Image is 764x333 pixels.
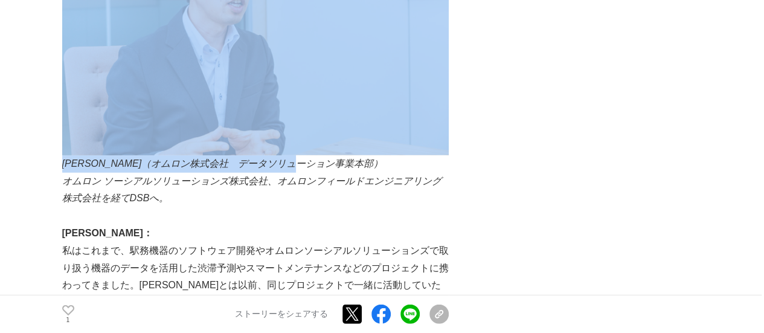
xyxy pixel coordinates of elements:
p: 私はこれまで、駅務機器のソフトウェア開発やオムロンソーシアルソリューションズで取り扱う機器のデータを活用した渋滞予測やスマートメンテナンスなどのプロジェクトに携わってきました。[PERSON_N... [62,242,449,312]
strong: [PERSON_NAME]： [62,228,153,238]
p: 1 [62,317,74,323]
p: ストーリーをシェアする [235,309,328,320]
em: オムロン ソーシアルソリューションズ株式会社、オムロンフィールドエンジニアリング株式会社を経てDSBへ。 [62,176,441,204]
em: [PERSON_NAME]（オムロン株式会社 データソリューション事業本部） [62,158,384,169]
